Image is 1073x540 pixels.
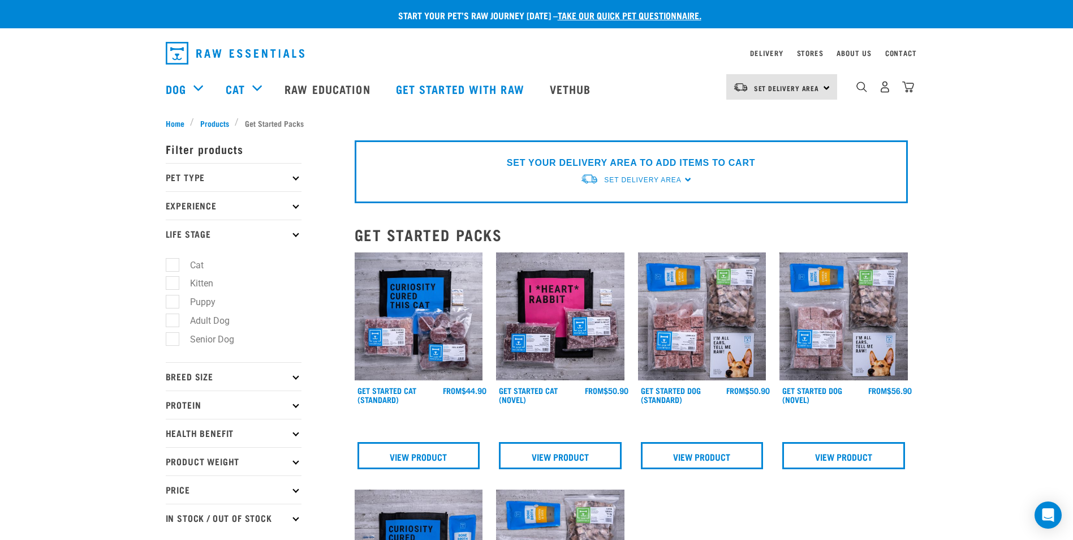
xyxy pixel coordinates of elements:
[641,442,764,469] a: View Product
[443,386,486,395] div: $44.90
[604,176,681,184] span: Set Delivery Area
[856,82,867,92] img: home-icon-1@2x.png
[1035,502,1062,529] div: Open Intercom Messenger
[200,117,229,129] span: Products
[166,163,301,191] p: Pet Type
[166,447,301,475] p: Product Weight
[166,117,184,129] span: Home
[580,173,598,185] img: van-moving.png
[166,391,301,419] p: Protein
[172,332,239,346] label: Senior Dog
[166,362,301,391] p: Breed Size
[166,42,304,65] img: Raw Essentials Logo
[726,386,770,395] div: $50.90
[499,388,558,401] a: Get Started Cat (Novel)
[357,388,416,401] a: Get Started Cat (Standard)
[885,51,917,55] a: Contact
[166,80,186,97] a: Dog
[507,156,755,170] p: SET YOUR DELIVERY AREA TO ADD ITEMS TO CART
[172,276,218,290] label: Kitten
[782,442,905,469] a: View Product
[172,295,220,309] label: Puppy
[726,388,745,392] span: FROM
[273,66,384,112] a: Raw Education
[172,314,234,328] label: Adult Dog
[837,51,871,55] a: About Us
[902,81,914,93] img: home-icon@2x.png
[782,388,842,401] a: Get Started Dog (Novel)
[355,226,908,243] h2: Get Started Packs
[585,388,604,392] span: FROM
[585,386,628,395] div: $50.90
[779,252,908,381] img: NSP Dog Novel Update
[868,388,887,392] span: FROM
[797,51,824,55] a: Stores
[166,117,191,129] a: Home
[355,252,483,381] img: Assortment Of Raw Essential Products For Cats Including, Blue And Black Tote Bag With "Curiosity ...
[443,388,462,392] span: FROM
[641,388,701,401] a: Get Started Dog (Standard)
[157,37,917,69] nav: dropdown navigation
[499,442,622,469] a: View Product
[750,51,783,55] a: Delivery
[166,191,301,220] p: Experience
[538,66,605,112] a: Vethub
[638,252,766,381] img: NSP Dog Standard Update
[166,504,301,532] p: In Stock / Out Of Stock
[166,475,301,504] p: Price
[357,442,480,469] a: View Product
[166,220,301,248] p: Life Stage
[172,258,208,272] label: Cat
[879,81,891,93] img: user.png
[166,135,301,163] p: Filter products
[558,12,701,18] a: take our quick pet questionnaire.
[226,80,245,97] a: Cat
[194,117,235,129] a: Products
[733,82,748,92] img: van-moving.png
[868,386,912,395] div: $56.90
[754,86,820,90] span: Set Delivery Area
[166,419,301,447] p: Health Benefit
[166,117,908,129] nav: breadcrumbs
[385,66,538,112] a: Get started with Raw
[496,252,624,381] img: Assortment Of Raw Essential Products For Cats Including, Pink And Black Tote Bag With "I *Heart* ...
